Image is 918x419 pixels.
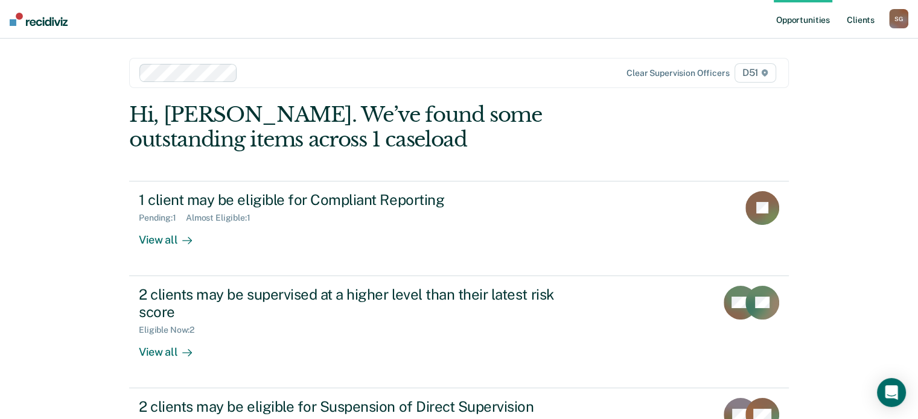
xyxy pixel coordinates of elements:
div: 1 client may be eligible for Compliant Reporting [139,191,563,209]
div: 2 clients may be eligible for Suspension of Direct Supervision [139,398,563,415]
div: Hi, [PERSON_NAME]. We’ve found some outstanding items across 1 caseload [129,102,657,152]
div: Pending : 1 [139,213,186,223]
img: Recidiviz [10,13,68,26]
div: S G [889,9,908,28]
a: 1 client may be eligible for Compliant ReportingPending:1Almost Eligible:1View all [129,181,789,276]
div: View all [139,223,206,247]
div: Clear supervision officers [626,68,729,78]
div: View all [139,335,206,359]
a: 2 clients may be supervised at a higher level than their latest risk scoreEligible Now:2View all [129,276,789,388]
button: SG [889,9,908,28]
div: Open Intercom Messenger [877,378,906,407]
div: Almost Eligible : 1 [186,213,260,223]
div: 2 clients may be supervised at a higher level than their latest risk score [139,286,563,321]
span: D51 [735,63,776,83]
div: Eligible Now : 2 [139,325,204,335]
